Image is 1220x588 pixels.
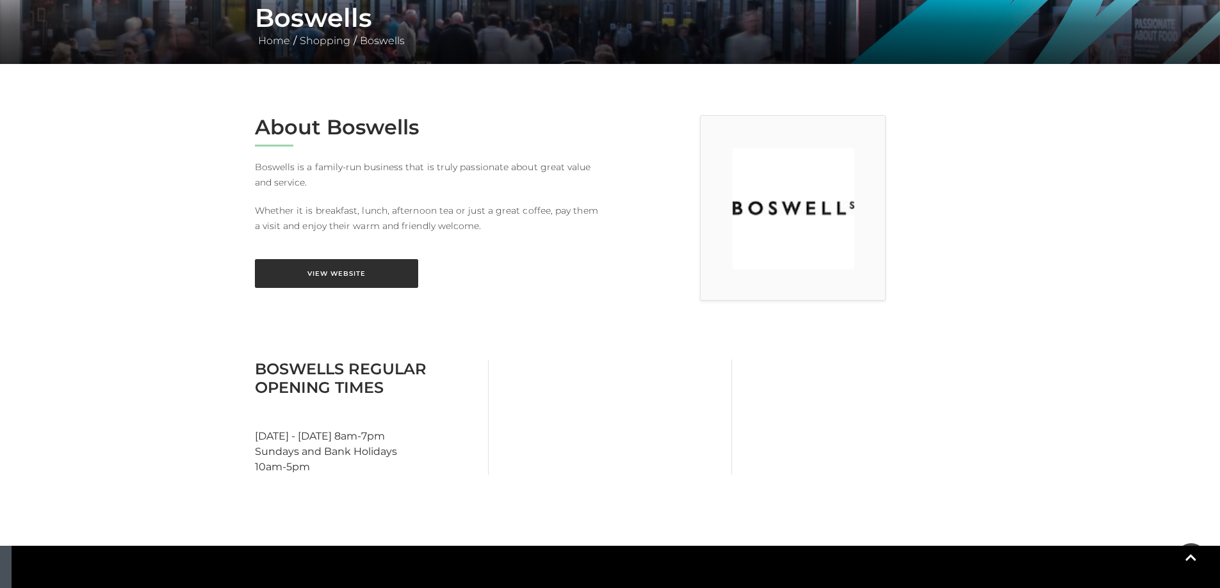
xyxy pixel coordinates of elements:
a: Home [255,35,293,47]
a: Shopping [297,35,354,47]
h3: Boswells Regular Opening Times [255,360,478,397]
a: View Website [255,259,418,288]
p: Boswells is a family-run business that is truly passionate about great value and service. [255,159,601,190]
h1: Boswells [255,3,966,33]
h2: About Boswells [255,115,601,139]
p: Whether it is breakfast, lunch, afternoon tea or just a great coffee, pay them a visit and enjoy ... [255,203,601,234]
div: [DATE] - [DATE] 8am-7pm Sundays and Bank Holidays 10am-5pm [245,360,489,475]
div: / / [245,3,975,49]
a: Boswells [357,35,408,47]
